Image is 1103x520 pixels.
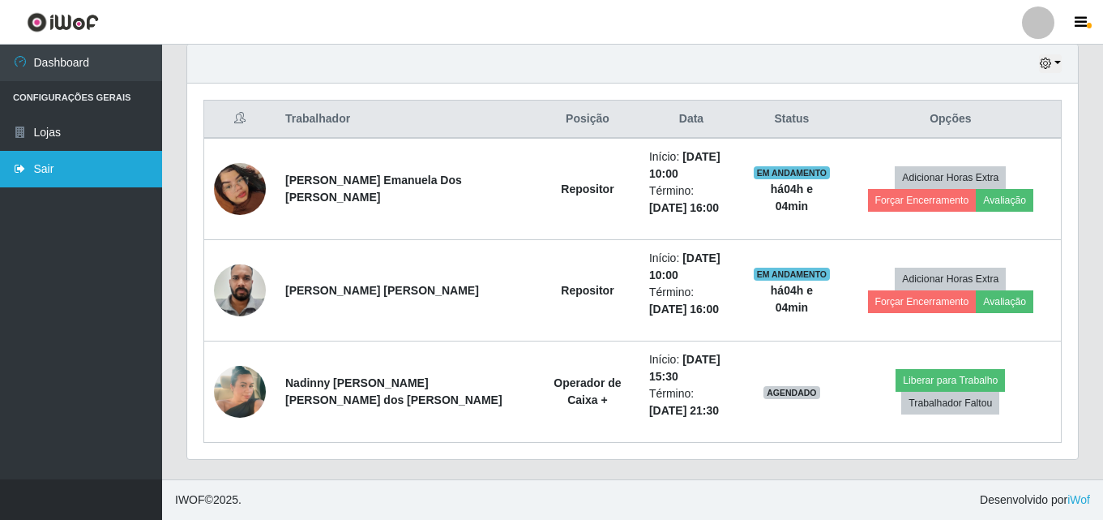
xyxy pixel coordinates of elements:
li: Início: [649,250,733,284]
span: AGENDADO [763,386,820,399]
span: © 2025 . [175,492,242,509]
th: Posição [536,101,639,139]
time: [DATE] 10:00 [649,251,720,281]
li: Término: [649,385,733,419]
button: Adicionar Horas Extra [895,166,1006,189]
strong: Nadinny [PERSON_NAME] [PERSON_NAME] dos [PERSON_NAME] [285,376,502,406]
li: Término: [649,183,733,217]
th: Opções [840,101,1062,139]
button: Avaliação [976,189,1033,212]
time: [DATE] 16:00 [649,201,719,214]
li: Início: [649,351,733,385]
button: Adicionar Horas Extra [895,268,1006,290]
strong: há 04 h e 04 min [771,284,813,314]
strong: Operador de Caixa + [554,376,621,406]
time: [DATE] 10:00 [649,150,720,180]
img: 1755794776591.jpeg [214,346,266,438]
img: CoreUI Logo [27,12,99,32]
time: [DATE] 21:30 [649,404,719,417]
button: Liberar para Trabalho [896,369,1005,392]
time: [DATE] 16:00 [649,303,719,316]
strong: há 04 h e 04 min [771,183,813,213]
strong: [PERSON_NAME] Emanuela Dos [PERSON_NAME] [285,174,462,204]
img: 1759789193399.jpeg [214,256,266,324]
a: iWof [1067,493,1090,506]
time: [DATE] 15:30 [649,353,720,383]
strong: Repositor [561,284,613,297]
span: EM ANDAMENTO [754,166,831,179]
strong: [PERSON_NAME] [PERSON_NAME] [285,284,479,297]
li: Término: [649,284,733,318]
th: Data [639,101,743,139]
span: Desenvolvido por [980,492,1090,509]
img: 1756135757654.jpeg [214,143,266,235]
th: Status [743,101,840,139]
span: EM ANDAMENTO [754,268,831,281]
button: Avaliação [976,290,1033,313]
th: Trabalhador [276,101,536,139]
button: Forçar Encerramento [868,189,977,212]
li: Início: [649,148,733,183]
button: Trabalhador Faltou [901,392,999,415]
button: Forçar Encerramento [868,290,977,313]
span: IWOF [175,493,205,506]
strong: Repositor [561,183,613,196]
